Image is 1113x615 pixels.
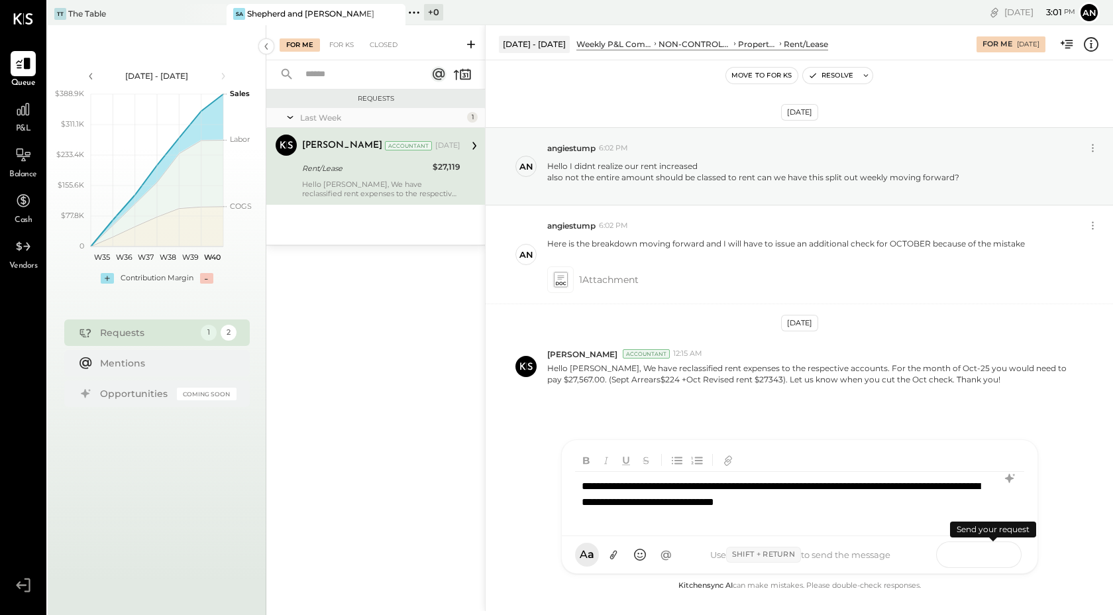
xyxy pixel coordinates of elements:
[58,180,84,190] text: $155.6K
[230,201,252,211] text: COGS
[1,234,46,272] a: Vendors
[1079,2,1100,23] button: an
[16,123,31,135] span: P&L
[247,8,374,19] div: Shepherd and [PERSON_NAME]
[55,89,84,98] text: $388.9K
[678,547,923,563] div: Use to send the message
[588,548,594,561] span: a
[547,160,959,194] p: Hello I didnt realize our rent increased
[302,139,382,152] div: [PERSON_NAME]
[1,188,46,227] a: Cash
[668,451,686,469] button: Unordered List
[467,112,478,123] div: 1
[599,221,628,231] span: 6:02 PM
[435,140,460,151] div: [DATE]
[424,4,443,21] div: + 0
[575,543,599,567] button: Aa
[637,451,655,469] button: Strikethrough
[101,273,114,284] div: +
[784,38,828,50] div: Rent/Lease
[579,266,639,293] span: 1 Attachment
[623,349,670,359] div: Accountant
[100,357,230,370] div: Mentions
[988,5,1001,19] div: copy link
[655,543,678,567] button: @
[230,135,250,144] text: Labor
[1017,40,1039,49] div: [DATE]
[578,451,595,469] button: Bold
[719,451,737,469] button: Add URL
[547,172,959,183] div: also not the entire amount should be classed to rent can we have this split out weekly moving for...
[68,8,106,19] div: The Table
[726,68,798,84] button: Move to for ks
[323,38,360,52] div: For KS
[273,94,478,103] div: Requests
[201,325,217,341] div: 1
[54,8,66,20] div: TT
[79,241,84,251] text: 0
[385,141,432,150] div: Accountant
[659,38,731,50] div: NON-CONTROLLABLE EXPENSES
[203,252,220,262] text: W40
[937,538,969,572] span: SEND
[182,252,198,262] text: W39
[9,260,38,272] span: Vendors
[61,119,84,129] text: $311.1K
[499,36,570,52] div: [DATE] - [DATE]
[160,252,176,262] text: W38
[363,38,404,52] div: Closed
[1,97,46,135] a: P&L
[280,38,320,52] div: For Me
[138,252,154,262] text: W37
[547,220,596,231] span: angiestump
[661,548,672,561] span: @
[1004,6,1075,19] div: [DATE]
[673,349,702,359] span: 12:15 AM
[982,39,1012,50] div: For Me
[576,38,652,50] div: Weekly P&L Comparison
[547,349,617,360] span: [PERSON_NAME]
[950,522,1036,537] div: Send your request
[177,388,237,400] div: Coming Soon
[302,180,460,198] div: Hello [PERSON_NAME], We have reclassified rent expenses to the respective accounts. For the month...
[200,273,213,284] div: -
[15,215,32,227] span: Cash
[547,363,1075,385] p: Hello [PERSON_NAME], We have reclassified rent expenses to the respective accounts. For the month...
[233,8,245,20] div: Sa
[9,169,37,181] span: Balance
[519,249,533,261] div: an
[121,273,193,284] div: Contribution Margin
[599,143,628,154] span: 6:02 PM
[61,211,84,220] text: $77.8K
[221,325,237,341] div: 2
[93,252,109,262] text: W35
[11,78,36,89] span: Queue
[115,252,132,262] text: W36
[101,70,213,82] div: [DATE] - [DATE]
[726,547,801,563] span: Shift + Return
[433,160,460,174] div: $27,119
[1,51,46,89] a: Queue
[519,160,533,173] div: an
[803,68,859,84] button: Resolve
[547,142,596,154] span: angiestump
[547,238,1025,260] p: Here is the breakdown moving forward and I will have to issue an additional check for OCTOBER bec...
[688,451,706,469] button: Ordered List
[100,326,194,339] div: Requests
[738,38,777,50] div: Property Expenses
[230,89,250,98] text: Sales
[1,142,46,181] a: Balance
[300,112,464,123] div: Last Week
[100,387,170,400] div: Opportunities
[617,451,635,469] button: Underline
[781,315,818,331] div: [DATE]
[598,451,615,469] button: Italic
[56,150,84,159] text: $233.4K
[302,162,429,175] div: Rent/Lease
[781,104,818,121] div: [DATE]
